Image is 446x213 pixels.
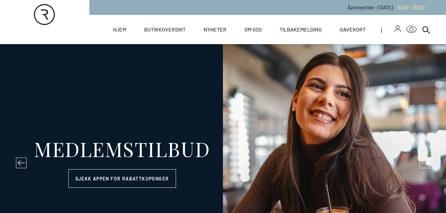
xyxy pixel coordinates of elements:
[348,4,425,11] p: Åpningstider - [DATE] :
[68,169,176,188] a: Sjekk appen for rabattkuponger
[244,15,262,44] a: Om oss
[395,5,425,10] a: 10:00 - 20:00
[34,139,210,159] div: MEDLEMSTILBUD
[280,15,322,44] a: Tilbakemelding
[381,15,395,44] span: |
[340,15,366,44] a: Gavekort
[397,5,425,10] span: 10:00 - 20:00
[144,15,186,44] a: Butikkoversikt
[406,24,417,35] button: Open Accessibility Menu
[204,15,226,44] a: Nyheter
[113,15,126,44] a: Hjem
